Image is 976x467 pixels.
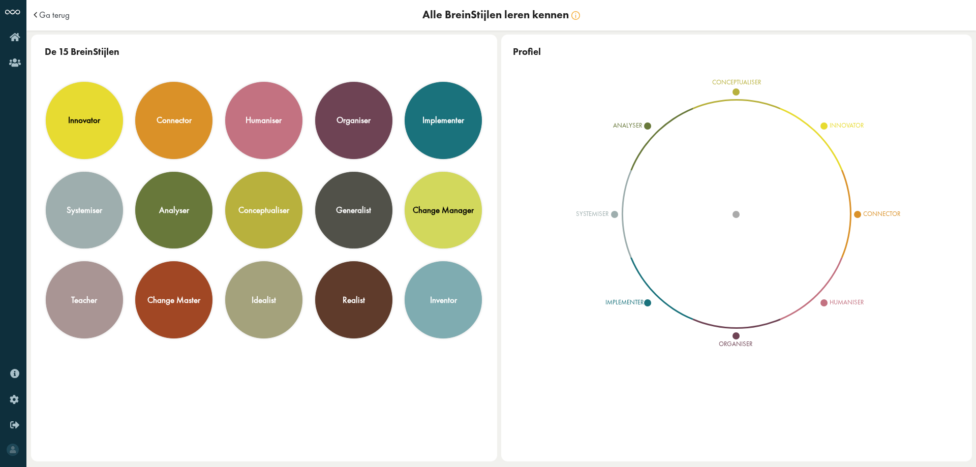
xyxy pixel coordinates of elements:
[336,204,371,216] div: generalist
[343,294,365,306] div: realist
[513,46,541,58] span: Profiel
[39,11,70,19] a: Ga terug
[712,81,740,84] span: conceptualiser
[430,294,457,306] div: inventor
[719,343,740,346] span: organiser
[238,204,289,216] div: conceptualiser
[422,115,464,127] div: implementer
[613,121,642,130] span: analyser
[159,204,189,216] div: analyser
[67,204,102,216] div: systemiser
[830,298,864,306] span: humaniser
[147,294,200,306] div: change master
[71,294,97,306] div: teacher
[830,121,864,130] span: innovator
[605,298,644,306] span: implementer
[863,209,900,218] span: connector
[576,209,608,218] span: systemiser
[246,115,282,127] div: humaniser
[413,204,474,216] div: change manager
[337,115,371,127] div: organiser
[571,11,580,20] img: info.svg
[252,294,276,306] div: idealist
[68,115,100,127] div: innovator
[157,115,192,127] div: connector
[45,46,119,58] span: De 15 BreinStijlen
